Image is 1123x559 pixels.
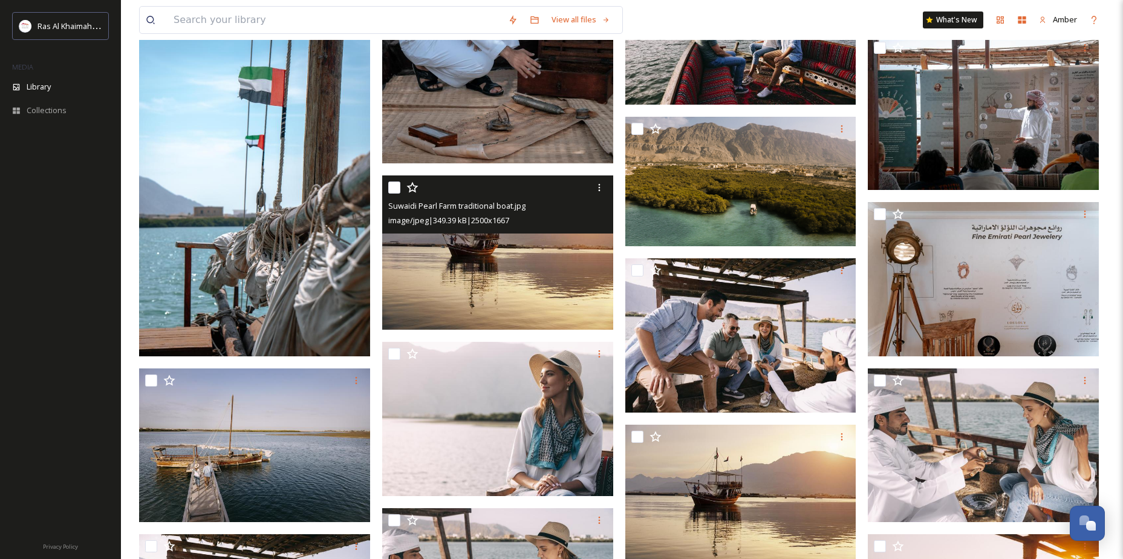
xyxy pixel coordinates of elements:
[868,36,1099,190] img: Suwaidi Pearl Farm.jpg
[1070,506,1105,541] button: Open Chat
[27,105,67,116] span: Collections
[625,117,856,246] img: Al Rams - Suwaidi Pearl farm.PNG
[923,11,983,28] a: What's New
[382,175,613,330] img: Suwaidi Pearl Farm traditional boat.jpg
[43,538,78,553] a: Privacy Policy
[1053,14,1077,25] span: Amber
[388,215,509,226] span: image/jpeg | 349.39 kB | 2500 x 1667
[868,202,1099,356] img: Suwaidi Pearl Farm.jpg
[168,7,502,33] input: Search your library
[139,368,370,522] img: Traditional pearl diving boat.jpg
[868,368,1099,523] img: Suwaidi Pearl farm .jpg
[12,62,33,71] span: MEDIA
[27,81,51,93] span: Library
[382,9,613,163] img: Suwaidi Pearl Farm.jpg
[139,10,370,356] img: Suwaidi Pearl Farm.jpg
[1033,8,1083,31] a: Amber
[43,543,78,551] span: Privacy Policy
[19,20,31,32] img: Logo_RAKTDA_RGB-01.png
[625,258,856,413] img: Al Suwaidi Pearl farm.jpg
[37,20,209,31] span: Ras Al Khaimah Tourism Development Authority
[545,8,616,31] a: View all files
[382,342,613,496] img: Suwaidi Pearl Farm .jpg
[388,200,526,211] span: Suwaidi Pearl Farm traditional boat.jpg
